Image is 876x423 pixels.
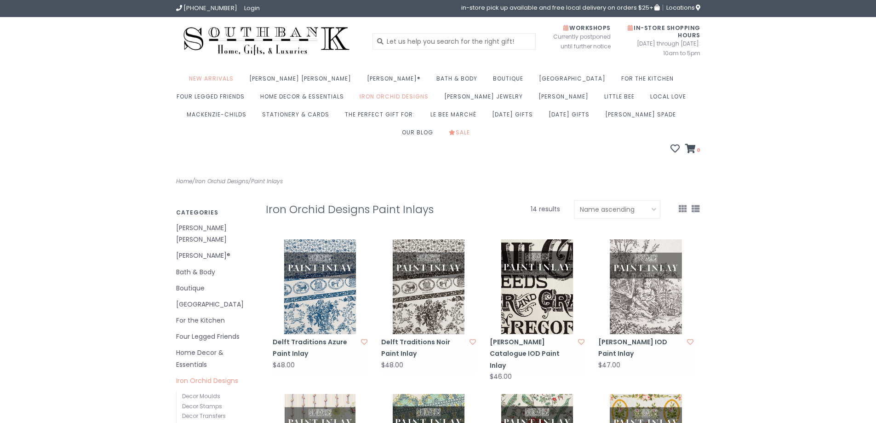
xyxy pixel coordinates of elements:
span: Currently postponed until further notice [542,32,611,51]
a: Home Decor & Essentials [260,90,349,108]
img: Delft Traditions Azure Paint Inlay [273,239,367,334]
a: Decor Moulds [182,392,220,400]
span: Locations [666,3,700,12]
a: Boutique [493,72,528,90]
a: Iron Orchid Designs [195,177,248,185]
img: Southbank Gift Company -- Home, Gifts, and Luxuries [176,24,357,58]
a: For the Kitchen [176,315,252,326]
a: [PERSON_NAME]® [367,72,425,90]
img: Delft Traditions Noir Paint Inlay [381,239,476,334]
a: [PERSON_NAME] [PERSON_NAME] [249,72,356,90]
a: [PHONE_NUMBER] [176,4,237,12]
span: [PHONE_NUMBER] [183,4,237,12]
span: in-store pick up available and free local delivery on orders $25+ [461,5,659,11]
a: Delft Traditions Noir Paint Inlay [381,336,467,359]
a: Iron Orchid Designs [360,90,433,108]
h3: Categories [176,209,252,215]
a: The perfect gift for: [345,108,419,126]
a: [DATE] Gifts [492,108,538,126]
a: For the Kitchen [621,72,678,90]
img: Iron Orchid Designs La Chasse IOD Paint Inlay [598,239,693,334]
a: Locations [663,5,700,11]
a: Bath & Body [436,72,482,90]
a: Home [176,177,192,185]
a: Sale [449,126,475,144]
div: / / [169,176,438,186]
a: [PERSON_NAME] Spade [605,108,681,126]
a: 0 [685,145,700,154]
a: Boutique [176,283,252,294]
span: [DATE] through [DATE]: 10am to 5pm [624,39,700,58]
a: [PERSON_NAME] [538,90,593,108]
a: [PERSON_NAME] Jewelry [444,90,527,108]
div: $47.00 [598,362,620,369]
a: [PERSON_NAME] [PERSON_NAME] [176,222,252,245]
div: $46.00 [490,373,512,380]
a: Add to wishlist [361,337,367,347]
a: MacKenzie-Childs [187,108,251,126]
a: Home Decor & Essentials [176,347,252,370]
a: [PERSON_NAME] Catalogue IOD Paint Inlay [490,336,575,371]
a: New Arrivals [189,72,238,90]
a: Local Love [650,90,691,108]
a: Add to wishlist [578,337,584,347]
a: Paint Inlays [251,177,283,185]
a: Stationery & Cards [262,108,334,126]
a: Little Bee [604,90,639,108]
div: $48.00 [381,362,403,369]
a: [GEOGRAPHIC_DATA] [176,299,252,310]
a: Login [244,4,260,12]
a: [PERSON_NAME]® [176,250,252,261]
a: Decor Transfers [182,412,226,420]
a: Add to wishlist [469,337,476,347]
a: [PERSON_NAME] IOD Paint Inlay [598,336,684,359]
span: In-Store Shopping Hours [628,24,700,39]
span: 14 results [531,204,560,214]
img: Iron Orchid Designs Gregory's Catalogue IOD Paint Inlay [490,239,584,334]
span: Workshops [563,24,611,32]
input: Let us help you search for the right gift! [372,33,536,50]
a: Our Blog [402,126,438,144]
a: [GEOGRAPHIC_DATA] [539,72,610,90]
a: [DATE] Gifts [549,108,594,126]
h1: Iron Orchid Designs Paint Inlays [266,203,459,215]
a: Bath & Body [176,267,252,278]
a: Add to wishlist [687,337,693,347]
div: $48.00 [273,362,295,369]
a: Decor Stamps [182,402,222,410]
a: Four Legged Friends [176,331,252,342]
a: Le Bee Marché [430,108,481,126]
a: Four Legged Friends [177,90,249,108]
a: Iron Orchid Designs [176,375,252,387]
span: 0 [696,146,700,154]
a: Delft Traditions Azure Paint Inlay [273,336,358,359]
